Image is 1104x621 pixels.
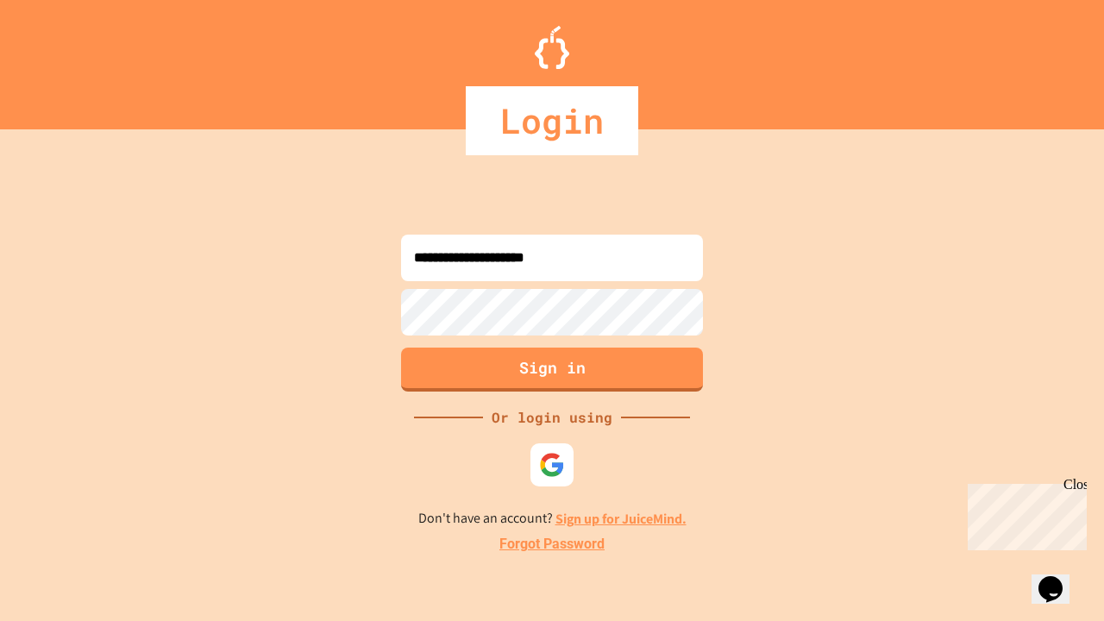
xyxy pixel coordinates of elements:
div: Login [466,86,638,155]
a: Forgot Password [499,534,605,555]
iframe: chat widget [1032,552,1087,604]
div: Chat with us now!Close [7,7,119,110]
a: Sign up for JuiceMind. [555,510,687,528]
img: Logo.svg [535,26,569,69]
iframe: chat widget [961,477,1087,550]
div: Or login using [483,407,621,428]
button: Sign in [401,348,703,392]
img: google-icon.svg [539,452,565,478]
p: Don't have an account? [418,508,687,530]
